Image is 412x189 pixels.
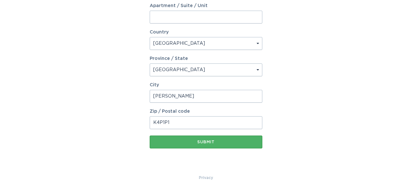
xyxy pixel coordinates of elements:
label: Country [150,30,169,34]
a: Privacy Policy & Terms of Use [199,174,213,181]
label: Province / State [150,56,188,61]
label: Apartment / Suite / Unit [150,4,262,8]
button: Submit [150,136,262,148]
label: Zip / Postal code [150,109,262,114]
label: City [150,83,262,87]
div: Submit [153,140,259,144]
